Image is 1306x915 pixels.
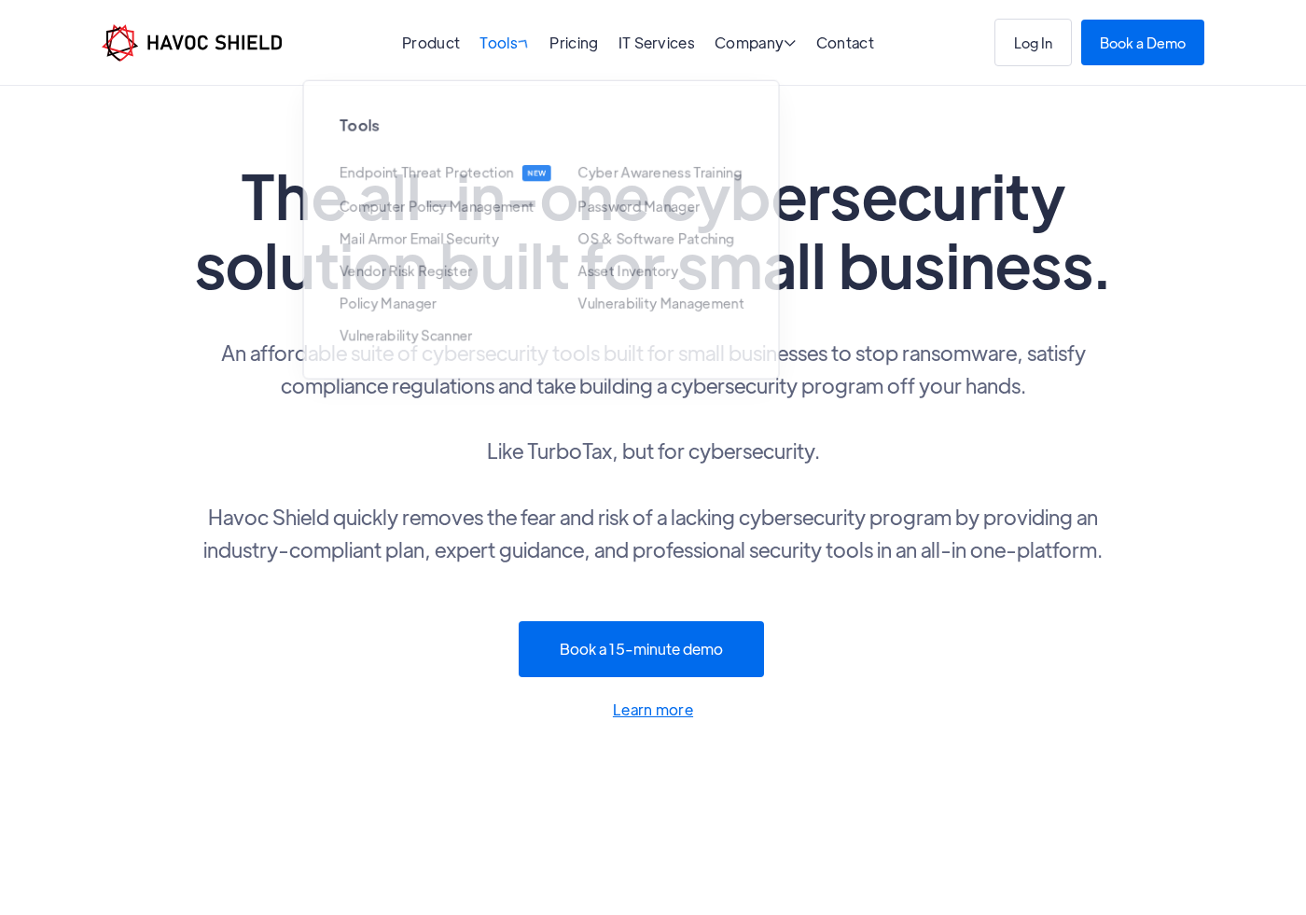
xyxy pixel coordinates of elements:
a: Vulnerability Management [578,296,744,310]
a: IT Services [618,33,696,52]
a: Cyber Awareness Training [578,164,742,178]
a: Log In [994,19,1072,66]
a: Computer Policy Management [340,199,535,213]
p: An affordable suite of cybersecurity tools built for small businesses to stop ransomware, satisfy... [187,336,1119,565]
a: home [102,24,282,62]
a: Product [402,33,460,52]
a: Learn more [187,697,1119,723]
a: Endpoint Threat Protection [340,164,514,180]
img: Havoc Shield logo [102,24,282,62]
a: Book a 15-minute demo [519,621,764,677]
a: Pricing [549,33,598,52]
a: Book a Demo [1081,20,1204,65]
a: Asset Inventory [578,263,678,277]
span:  [515,33,534,52]
a: Password Manager [578,199,701,213]
div: Tools [479,35,530,53]
h2: Tools [340,117,743,133]
nav: Tools [303,58,780,315]
iframe: Chat Widget [1213,825,1306,915]
a: Vendor Risk Register [340,263,473,277]
span:  [784,35,796,50]
div: Company [715,35,797,53]
div: Tools [479,35,530,53]
a: Mail Armor Email Security [340,231,499,245]
div: NEW [523,164,552,180]
h1: The all-in-one cybersecurity solution built for small business. [187,160,1119,298]
a: Vulnerability Scanner [340,327,473,341]
a: OS & Software Patching [578,231,734,245]
a: Contact [816,33,874,52]
div: Company [715,35,797,53]
a: Policy Manager [340,296,437,310]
